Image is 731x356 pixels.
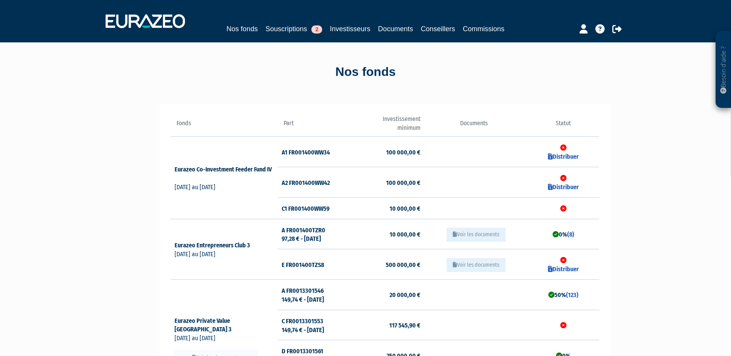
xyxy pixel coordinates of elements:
[278,310,349,340] td: C FR0013301553 149,74 € - [DATE]
[420,115,528,137] th: Documents
[106,14,185,28] img: 1732889491-logotype_eurazeo_blanc_rvb.png
[349,115,420,137] th: Investissement minimum
[175,166,272,182] a: Eurazeo Co-Investment Feeder Fund IV
[463,24,504,34] a: Commissions
[349,249,420,280] td: 500 000,00 €
[175,183,215,191] span: [DATE] au [DATE]
[447,258,506,272] button: Voir les documents
[330,24,370,34] a: Investisseurs
[175,317,239,333] a: Eurazeo Private Value [GEOGRAPHIC_DATA] 3
[311,25,322,34] span: 2
[349,197,420,219] td: 10 000,00 €
[378,24,413,34] a: Documents
[278,219,349,249] td: A FR001400TZR0 97,28 € - [DATE]
[528,219,599,249] td: 0%
[719,35,728,104] p: Besoin d'aide ?
[227,24,258,34] a: Nos fonds
[548,265,579,273] a: Distribuer
[171,115,278,137] th: Fonds
[278,115,349,137] th: Part
[278,167,349,198] td: A2 FR001400WW42
[175,334,215,342] span: [DATE] au [DATE]
[548,183,579,191] a: Distribuer
[146,63,585,81] div: Nos fonds
[421,24,455,34] a: Conseillers
[528,279,599,310] td: 50%
[567,231,574,238] a: (8)
[548,153,579,160] a: Distribuer
[266,24,322,34] a: Souscriptions2
[175,250,215,258] span: [DATE] au [DATE]
[349,167,420,198] td: 100 000,00 €
[528,115,599,137] th: Statut
[278,279,349,310] td: A FR0013301546 149,74 € - [DATE]
[447,228,506,242] button: Voir les documents
[349,137,420,167] td: 100 000,00 €
[566,291,578,299] a: (123)
[175,242,257,249] a: Eurazeo Entrepreneurs Club 3
[349,279,420,310] td: 20 000,00 €
[349,310,420,340] td: 117 545,90 €
[278,249,349,280] td: E FR001400TZS8
[278,137,349,167] td: A1 FR001400WW34
[278,197,349,219] td: C1 FR001400WW59
[349,219,420,249] td: 10 000,00 €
